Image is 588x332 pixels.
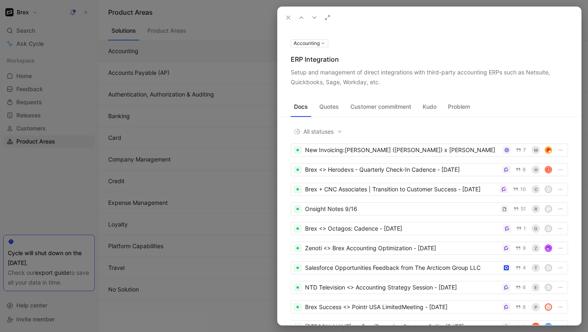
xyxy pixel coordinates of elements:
[291,54,568,64] div: ERP Integration
[291,202,568,215] a: Onsight Notes 9/1651Rm
[514,263,528,272] button: 4
[291,67,568,87] div: Setup and management of direct integrations with third-party accounting ERPs such as Netsuite, Qu...
[546,226,551,231] div: Z
[514,165,528,174] button: 6
[305,283,499,292] div: NTD Television <> Accounting Strategy Session - [DATE]
[291,100,311,113] button: Docs
[291,126,345,137] button: All statuses
[523,167,526,172] span: 6
[445,100,473,113] button: Problem
[305,243,499,253] div: Zenoti <> Brex Accounting Optimization - [DATE]
[523,265,526,270] span: 4
[514,283,528,292] button: 6
[514,322,528,331] button: 6
[521,206,526,211] span: 51
[546,147,551,153] img: avatar
[305,145,499,155] div: New Invoicing:[PERSON_NAME] ([PERSON_NAME]) x [PERSON_NAME]
[291,39,328,47] button: Accounting
[514,244,528,253] button: 9
[305,224,500,233] div: Brex <> Octagos: Cadence - [DATE]
[546,304,551,310] img: avatar
[523,148,526,153] span: 7
[546,245,551,251] img: avatar
[546,167,551,173] div: S
[532,303,540,311] div: P
[294,127,343,137] span: All statuses
[523,246,526,251] span: 9
[291,261,568,274] a: Salesforce Opportunities Feedback from The Arcticom Group LLC4TR
[532,323,540,331] img: yendo.com
[532,146,540,154] div: M
[305,322,499,332] div: [PERSON_NAME] <> Ben (Recurring Strategy Call) - [DATE]
[291,222,568,235] a: Brex <> Octagos: Cadence - [DATE]1OZ
[514,146,528,155] button: 7
[291,281,568,294] a: NTD Television <> Accounting Strategy Session - [DATE]6Es
[523,226,526,231] span: 1
[291,301,568,314] a: Brex Success <> Pointr USA LimitedMeeting - [DATE]6Pavatar
[532,244,540,252] div: Z
[546,265,551,271] div: R
[532,185,540,193] div: C
[347,100,414,113] button: Customer commitment
[523,305,526,310] span: 6
[305,165,499,175] div: Brex <> Herodevs - Quarterly Check-In Cadence - [DATE]
[532,264,540,272] div: T
[316,100,342,113] button: Quotes
[291,183,568,196] a: Brex + CNC Associates | Transition to Customer Success - [DATE]10Cs
[511,185,528,194] button: 10
[419,100,440,113] button: Kudo
[291,242,568,255] a: Zenoti <> Brex Accounting Optimization - [DATE]9Zavatar
[512,204,528,213] button: 51
[546,206,551,212] div: m
[532,205,540,213] div: R
[546,186,551,192] div: s
[514,224,528,233] button: 1
[523,324,526,329] span: 6
[532,224,540,233] div: O
[532,166,540,174] div: H
[523,285,526,290] span: 6
[532,283,540,292] div: E
[305,302,499,312] div: Brex Success <> Pointr USA LimitedMeeting - [DATE]
[305,184,497,194] div: Brex + CNC Associates | Transition to Customer Success - [DATE]
[514,303,528,312] button: 6
[305,204,497,214] div: Onsight Notes 9/16
[291,144,568,157] a: New Invoicing:[PERSON_NAME] ([PERSON_NAME]) x [PERSON_NAME]7Mavatar
[305,263,499,273] div: Salesforce Opportunities Feedback from The Arcticom Group LLC
[546,285,551,290] div: s
[291,163,568,176] a: Brex <> Herodevs - Quarterly Check-In Cadence - [DATE]6HS
[546,324,551,330] div: A
[520,187,526,192] span: 10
